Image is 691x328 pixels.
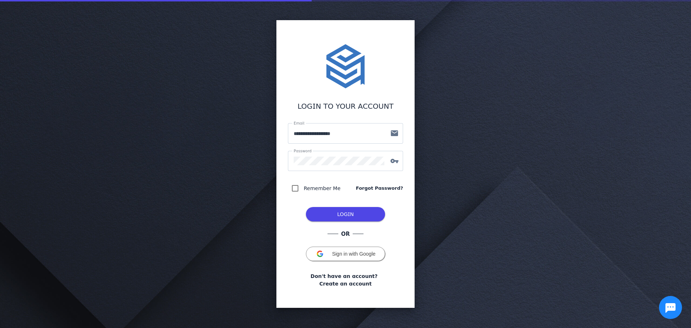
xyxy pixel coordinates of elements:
[332,251,376,257] span: Sign in with Google
[322,43,369,89] img: stacktome.svg
[288,101,403,112] div: LOGIN TO YOUR ACCOUNT
[294,121,304,125] mat-label: Email
[386,157,403,165] mat-icon: vpn_key
[386,129,403,138] mat-icon: mail
[302,184,340,193] label: Remember Me
[306,207,385,221] button: LOG IN
[319,280,371,288] a: Create an account
[294,149,312,153] mat-label: Password
[338,230,353,238] span: OR
[306,247,385,261] button: Sign in with Google
[311,273,378,280] span: Don't have an account?
[337,211,354,217] span: LOGIN
[356,185,403,192] a: Forgot Password?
